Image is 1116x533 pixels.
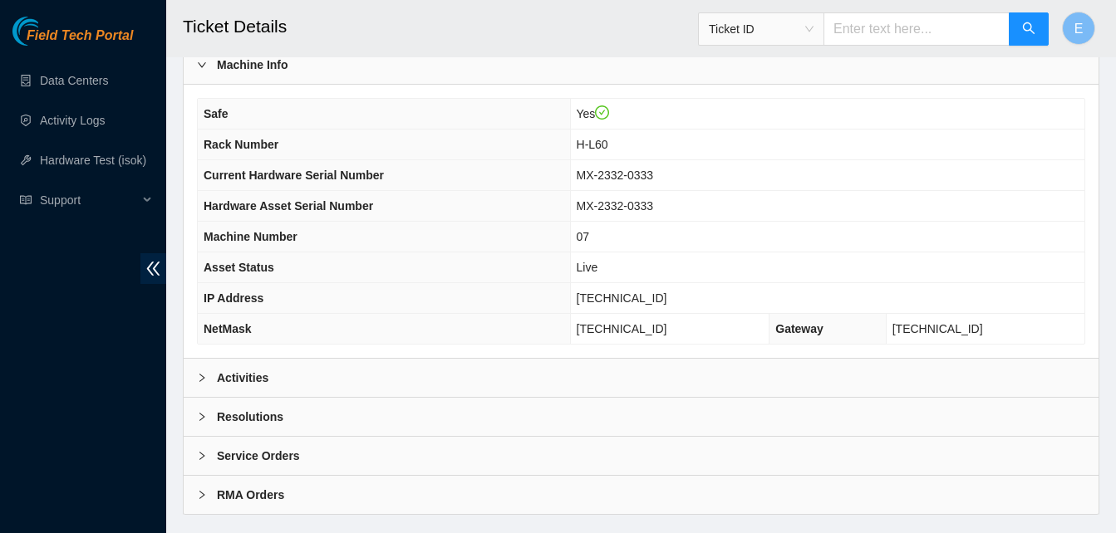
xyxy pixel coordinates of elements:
[12,17,84,46] img: Akamai Technologies
[140,253,166,284] span: double-left
[12,30,133,51] a: Akamai TechnologiesField Tech Portal
[577,291,667,305] span: [TECHNICAL_ID]
[40,74,108,87] a: Data Centers
[204,138,278,151] span: Rack Number
[197,490,207,500] span: right
[20,194,32,206] span: read
[577,107,610,120] span: Yes
[217,369,268,387] b: Activities
[184,359,1099,397] div: Activities
[217,486,284,504] b: RMA Orders
[775,322,823,335] span: Gateway
[1009,12,1049,46] button: search
[204,322,252,335] span: NetMask
[577,230,590,243] span: 07
[197,373,207,383] span: right
[184,398,1099,436] div: Resolutions
[40,183,138,217] span: Support
[892,322,983,335] span: [TECHNICAL_ID]
[197,60,207,70] span: right
[217,56,288,74] b: Machine Info
[197,451,207,461] span: right
[204,230,297,243] span: Machine Number
[577,322,667,335] span: [TECHNICAL_ID]
[577,199,654,213] span: MX-2332-0333
[184,437,1099,475] div: Service Orders
[204,169,384,182] span: Current Hardware Serial Number
[823,12,1010,46] input: Enter text here...
[197,412,207,422] span: right
[40,114,106,127] a: Activity Logs
[204,261,274,274] span: Asset Status
[577,261,598,274] span: Live
[184,476,1099,514] div: RMA Orders
[1022,22,1035,37] span: search
[204,107,229,120] span: Safe
[577,138,608,151] span: H-L60
[27,28,133,44] span: Field Tech Portal
[709,17,814,42] span: Ticket ID
[1074,18,1084,39] span: E
[217,408,283,426] b: Resolutions
[595,105,610,120] span: check-circle
[204,291,263,305] span: IP Address
[184,46,1099,84] div: Machine Info
[577,169,654,182] span: MX-2332-0333
[204,199,373,213] span: Hardware Asset Serial Number
[40,154,146,167] a: Hardware Test (isok)
[1062,12,1095,45] button: E
[217,447,300,465] b: Service Orders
